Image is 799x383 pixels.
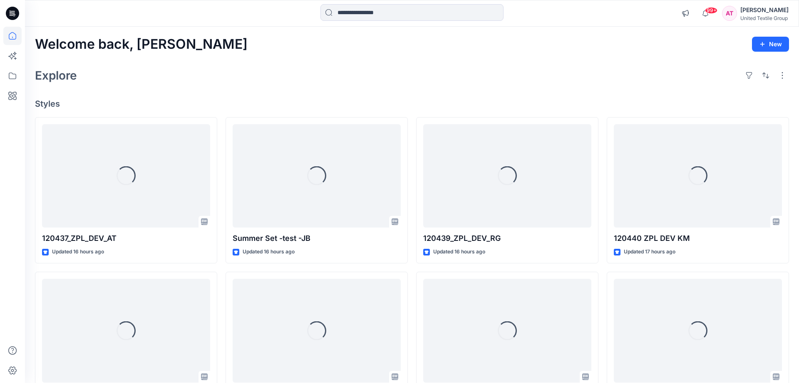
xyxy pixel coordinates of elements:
p: Updated 17 hours ago [624,248,675,256]
div: [PERSON_NAME] [740,5,789,15]
p: 120437_ZPL_DEV_AT [42,233,210,244]
p: Summer Set -test -JB [233,233,401,244]
div: United Textile Group [740,15,789,21]
p: 120439_ZPL_DEV_RG [423,233,591,244]
h2: Explore [35,69,77,82]
p: Updated 16 hours ago [243,248,295,256]
div: AT [722,6,737,21]
p: 120440 ZPL DEV KM [614,233,782,244]
p: Updated 16 hours ago [433,248,485,256]
button: New [752,37,789,52]
h2: Welcome back, [PERSON_NAME] [35,37,248,52]
span: 99+ [705,7,717,14]
p: Updated 16 hours ago [52,248,104,256]
h4: Styles [35,99,789,109]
